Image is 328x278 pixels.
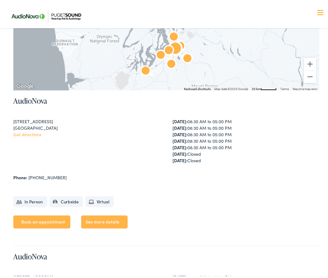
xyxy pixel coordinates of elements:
div: AudioNova [161,42,176,57]
div: AudioNova [138,62,153,77]
img: Google [15,80,35,89]
a: Get directions [13,129,41,136]
strong: [DATE]: [173,123,187,129]
div: AudioNova [173,37,188,52]
a: Book an appointment [13,214,70,227]
li: In Person [13,194,47,205]
strong: Phone: [13,172,27,179]
strong: [DATE]: [173,142,187,149]
a: What We Offer [11,25,326,38]
strong: [DATE]: [173,136,187,142]
span: 20 km [252,85,260,89]
div: [GEOGRAPHIC_DATA] [13,123,160,129]
a: Open this area in Google Maps (opens a new window) [15,80,35,89]
span: Map data ©2025 Google [214,85,248,89]
button: Zoom in [304,56,316,68]
a: See more details [81,214,128,227]
strong: [DATE]: [173,149,187,155]
strong: [DATE]: [173,129,187,136]
a: AudioNova [13,94,47,104]
div: 08:30 AM to 05:00 PM 08:30 AM to 05:00 PM 08:30 AM to 05:00 PM 08:30 AM to 05:00 PM 08:30 AM to 0... [173,116,319,162]
strong: [DATE]: [173,155,187,162]
strong: [DATE]: [173,116,187,123]
a: AudioNova [13,250,47,260]
div: AudioNova [153,46,168,61]
li: Virtual [85,194,114,205]
div: AudioNova [166,28,181,43]
a: Report a map error [293,85,317,89]
button: Zoom out [304,69,316,81]
div: AudioNova [164,55,179,70]
div: AudioNova [168,40,183,55]
button: Keyboard shortcuts [184,85,211,89]
a: Terms [280,85,289,89]
li: Curbside [50,194,83,205]
div: [STREET_ADDRESS] [13,116,160,123]
a: [PHONE_NUMBER] [28,172,67,179]
div: AudioNova [180,50,195,65]
button: Map Scale: 20 km per 48 pixels [250,84,278,89]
